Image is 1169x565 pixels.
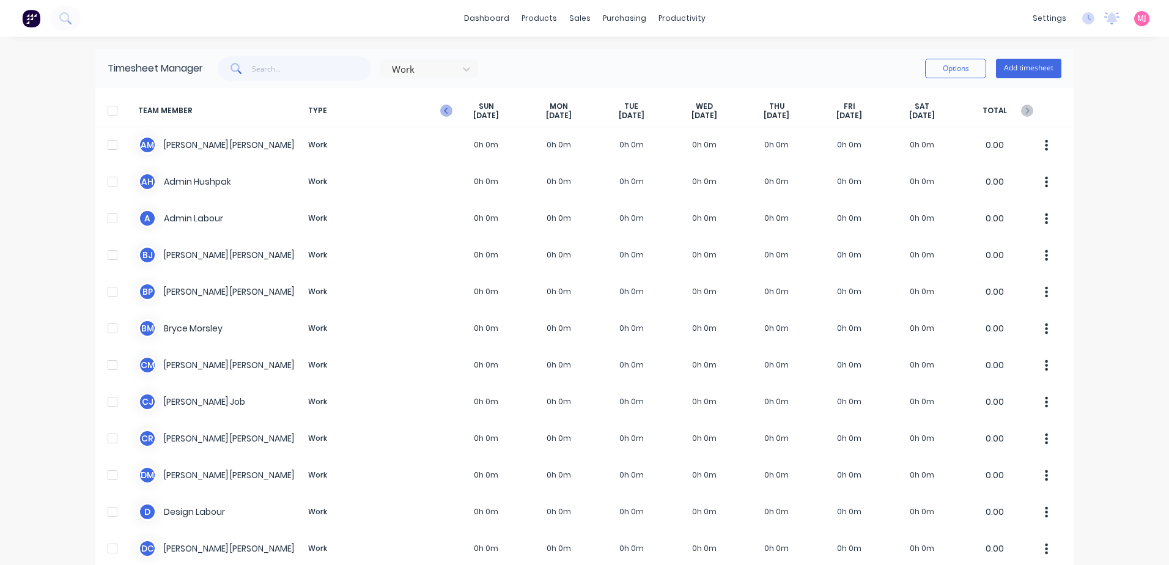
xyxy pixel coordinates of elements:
div: productivity [652,9,712,28]
span: FRI [844,102,855,111]
span: [DATE] [473,111,499,120]
span: SAT [915,102,929,111]
button: Add timesheet [996,59,1061,78]
span: [DATE] [546,111,572,120]
img: Factory [22,9,40,28]
div: sales [563,9,597,28]
span: [DATE] [836,111,862,120]
span: SUN [479,102,494,111]
a: dashboard [458,9,515,28]
div: purchasing [597,9,652,28]
span: TUE [624,102,638,111]
div: Timesheet Manager [108,61,203,76]
span: THU [769,102,784,111]
div: settings [1027,9,1072,28]
button: Options [925,59,986,78]
span: WED [696,102,713,111]
span: MJ [1137,13,1146,24]
span: MON [550,102,568,111]
span: TYPE [303,102,450,120]
input: Search... [252,56,371,81]
span: [DATE] [619,111,644,120]
div: products [515,9,563,28]
span: TEAM MEMBER [138,102,303,120]
span: [DATE] [909,111,935,120]
span: [DATE] [764,111,789,120]
span: [DATE] [691,111,717,120]
span: TOTAL [958,102,1031,120]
